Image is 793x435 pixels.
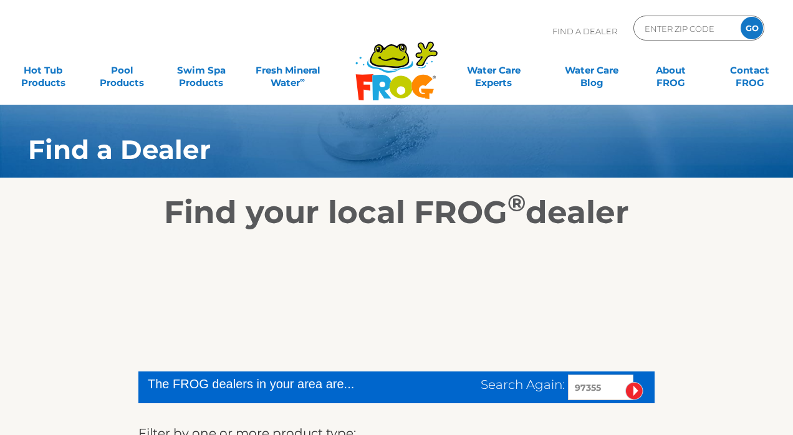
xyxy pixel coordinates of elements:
[640,58,702,83] a: AboutFROG
[249,58,326,83] a: Fresh MineralWater∞
[507,189,526,217] sup: ®
[300,75,305,84] sup: ∞
[28,135,706,165] h1: Find a Dealer
[481,377,565,392] span: Search Again:
[444,58,544,83] a: Water CareExperts
[348,25,445,101] img: Frog Products Logo
[92,58,153,83] a: PoolProducts
[552,16,617,47] p: Find A Dealer
[170,58,232,83] a: Swim SpaProducts
[148,375,401,393] div: The FROG dealers in your area are...
[741,17,763,39] input: GO
[12,58,74,83] a: Hot TubProducts
[719,58,781,83] a: ContactFROG
[625,382,643,400] input: Submit
[561,58,623,83] a: Water CareBlog
[9,194,784,231] h2: Find your local FROG dealer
